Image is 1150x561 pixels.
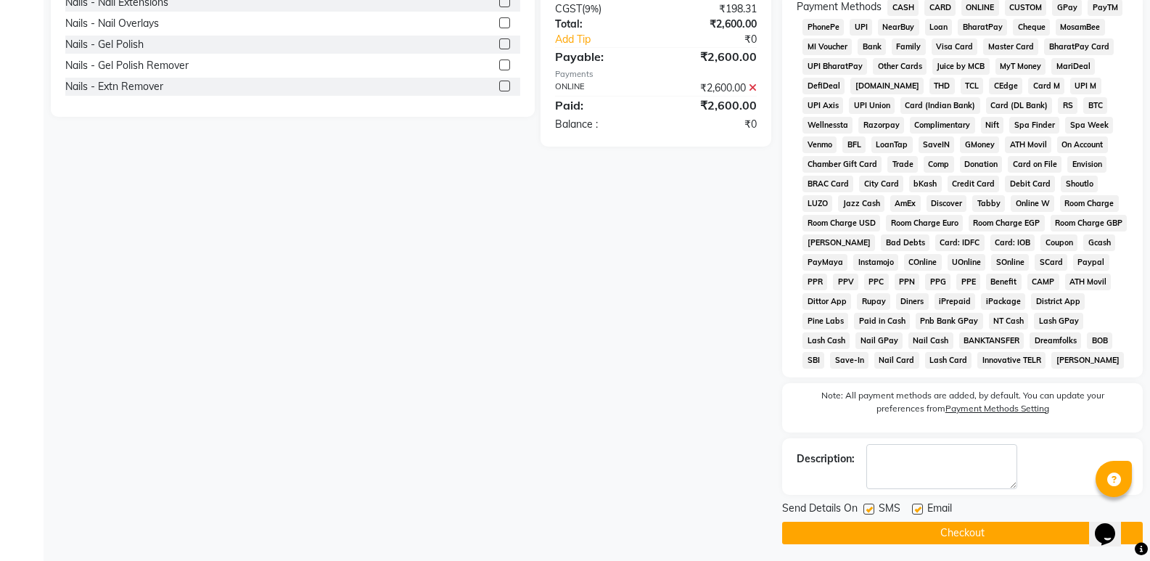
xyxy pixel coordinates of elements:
label: Note: All payment methods are added, by default. You can update your preferences from [797,389,1128,421]
div: ₹2,600.00 [656,81,768,96]
span: [PERSON_NAME] [1051,352,1124,369]
div: ONLINE [544,81,656,96]
span: Room Charge USD [802,215,880,232]
span: SBI [802,352,824,369]
span: PayMaya [802,254,847,271]
span: Paid in Cash [854,313,910,329]
div: Nails - Extn Remover [65,79,163,94]
span: NearBuy [878,19,919,36]
span: AmEx [890,195,921,212]
span: COnline [904,254,942,271]
span: Bad Debts [881,234,929,251]
span: [PERSON_NAME] [802,234,875,251]
span: Comp [924,156,954,173]
span: Paypal [1073,254,1109,271]
span: SOnline [991,254,1029,271]
span: PhonePe [802,19,844,36]
span: BFL [842,136,866,153]
span: Bank [858,38,886,55]
span: UPI M [1070,78,1101,94]
span: SaveIN [919,136,955,153]
span: Coupon [1040,234,1077,251]
span: Razorpay [858,117,904,134]
span: Lash Card [925,352,972,369]
span: LoanTap [871,136,913,153]
span: Envision [1067,156,1106,173]
span: UPI [850,19,872,36]
span: Cheque [1013,19,1050,36]
span: PPC [864,274,889,290]
span: PPE [956,274,980,290]
span: CAMP [1027,274,1059,290]
span: Spa Week [1065,117,1113,134]
span: BharatPay [958,19,1007,36]
span: MyT Money [995,58,1046,75]
span: Nail Cash [908,332,953,349]
span: Master Card [983,38,1038,55]
span: Trade [887,156,918,173]
span: BOB [1087,332,1112,349]
span: Card: IDFC [935,234,985,251]
span: Jazz Cash [838,195,884,212]
span: Complimentary [910,117,975,134]
div: Nails - Gel Polish Remover [65,58,189,73]
span: Visa Card [932,38,978,55]
span: bKash [909,176,942,192]
span: UOnline [948,254,986,271]
span: CGST [555,2,582,15]
div: Payable: [544,48,656,65]
span: Rupay [857,293,890,310]
span: NT Cash [989,313,1029,329]
span: Nail Card [874,352,919,369]
span: BTC [1083,97,1107,114]
span: Dittor App [802,293,851,310]
span: Card: IOB [990,234,1035,251]
span: Spa Finder [1009,117,1059,134]
span: Chamber Gift Card [802,156,882,173]
span: Loan [925,19,953,36]
span: District App [1031,293,1085,310]
span: Venmo [802,136,837,153]
span: UPI BharatPay [802,58,867,75]
span: Discover [927,195,967,212]
span: BharatPay Card [1044,38,1114,55]
div: Nails - Nail Overlays [65,16,159,31]
span: CEdge [989,78,1022,94]
span: MariDeal [1051,58,1095,75]
span: Credit Card [948,176,1000,192]
div: Description: [797,451,855,467]
span: TCL [961,78,984,94]
div: ₹2,600.00 [656,48,768,65]
span: Other Cards [873,58,927,75]
span: PPG [925,274,950,290]
span: Email [927,501,952,519]
span: BANKTANSFER [959,332,1024,349]
span: Card M [1028,78,1064,94]
span: ATH Movil [1005,136,1051,153]
span: Pnb Bank GPay [916,313,983,329]
span: Diners [896,293,929,310]
div: Payments [555,68,757,81]
iframe: chat widget [1089,503,1135,546]
span: UPI Union [849,97,895,114]
span: Online W [1011,195,1054,212]
span: Instamojo [853,254,898,271]
span: On Account [1057,136,1108,153]
span: PPV [833,274,858,290]
span: Family [892,38,926,55]
label: Payment Methods Setting [945,402,1049,415]
span: Card (DL Bank) [986,97,1053,114]
span: [DOMAIN_NAME] [850,78,924,94]
span: Debit Card [1005,176,1055,192]
span: SCard [1035,254,1067,271]
div: Paid: [544,97,656,114]
span: Lash GPay [1034,313,1083,329]
div: Total: [544,17,656,32]
span: Card on File [1008,156,1061,173]
span: DefiDeal [802,78,845,94]
span: City Card [859,176,903,192]
div: ₹198.31 [656,1,768,17]
div: ₹0 [656,117,768,132]
span: MosamBee [1056,19,1105,36]
span: Wellnessta [802,117,853,134]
